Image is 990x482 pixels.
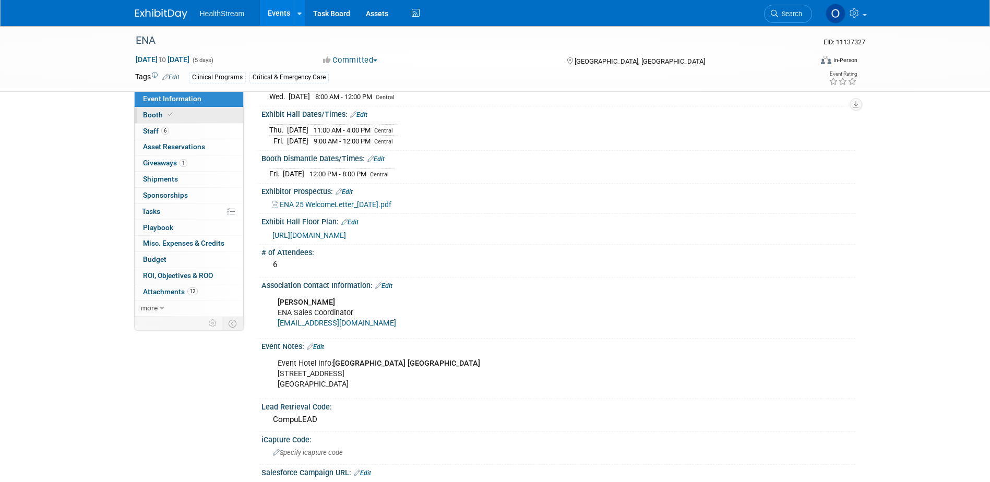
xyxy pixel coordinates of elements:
a: Edit [162,74,180,81]
span: 11:00 AM - 4:00 PM [314,126,371,134]
a: Giveaways1 [135,155,243,171]
span: Central [374,127,393,134]
a: Edit [307,343,324,351]
td: [DATE] [289,91,310,102]
a: Edit [367,155,385,163]
div: Clinical Programs [189,72,246,83]
a: ENA 25 WelcomeLetter_[DATE].pdf [272,200,391,209]
a: Edit [350,111,367,118]
img: ExhibitDay [135,9,187,19]
span: Asset Reservations [143,142,205,151]
a: Budget [135,252,243,268]
b: [GEOGRAPHIC_DATA] [GEOGRAPHIC_DATA] [333,359,480,368]
span: 9:00 AM - 12:00 PM [314,137,371,145]
span: HealthStream [200,9,245,18]
div: ENA [132,31,796,50]
span: Search [778,10,802,18]
div: Lead Retrieval Code: [261,399,855,412]
span: 12 [187,287,198,295]
a: ROI, Objectives & ROO [135,268,243,284]
a: [EMAIL_ADDRESS][DOMAIN_NAME] [278,319,396,328]
span: [GEOGRAPHIC_DATA], [GEOGRAPHIC_DATA] [575,57,705,65]
a: more [135,300,243,316]
a: Tasks [135,204,243,220]
a: Staff6 [135,124,243,139]
b: [PERSON_NAME] [278,298,335,307]
a: Event Information [135,91,243,107]
span: 1 [180,159,187,167]
a: Edit [341,219,359,226]
span: Misc. Expenses & Credits [143,239,224,247]
span: Sponsorships [143,191,188,199]
a: Misc. Expenses & Credits [135,236,243,251]
span: Shipments [143,175,178,183]
img: Format-Inperson.png [821,56,831,64]
span: Tasks [142,207,160,215]
div: Exhibitor Prospectus: [261,184,855,197]
span: 8:00 AM - 12:00 PM [315,93,372,101]
span: (5 days) [192,57,213,64]
div: Association Contact Information: [261,278,855,291]
span: Central [374,138,393,145]
a: Edit [375,282,392,290]
span: to [158,55,168,64]
td: Toggle Event Tabs [222,317,243,330]
td: Wed. [269,91,289,102]
a: Shipments [135,172,243,187]
td: Tags [135,71,180,83]
div: In-Person [833,56,857,64]
td: [DATE] [287,136,308,147]
div: Exhibit Hall Dates/Times: [261,106,855,120]
a: Asset Reservations [135,139,243,155]
td: Personalize Event Tab Strip [204,317,222,330]
td: [DATE] [283,168,304,179]
a: Edit [336,188,353,196]
span: Central [376,94,395,101]
td: Fri. [269,168,283,179]
span: Playbook [143,223,173,232]
span: Booth [143,111,175,119]
span: Specify icapture code [273,449,343,456]
a: Edit [354,469,371,477]
span: Central [370,171,389,178]
td: Thu. [269,124,287,136]
div: ENA Sales Coordinator [270,292,741,334]
a: Attachments12 [135,284,243,300]
a: Booth [135,107,243,123]
a: Search [764,5,812,23]
a: Sponsorships [135,188,243,203]
div: Critical & Emergency Care [249,72,329,83]
div: Event Rating [829,71,857,77]
span: Giveaways [143,159,187,167]
button: Committed [319,55,381,66]
span: Attachments [143,287,198,296]
div: Event Hotel Info: [STREET_ADDRESS] [GEOGRAPHIC_DATA] [270,353,741,395]
span: ROI, Objectives & ROO [143,271,213,280]
img: Olivia Christopher [826,4,845,23]
div: Event Format [750,54,858,70]
div: CompuLEAD [269,412,848,428]
div: Event Notes: [261,339,855,352]
span: Budget [143,255,166,263]
div: Salesforce Campaign URL: [261,465,855,478]
a: Playbook [135,220,243,236]
span: Event Information [143,94,201,103]
div: 6 [269,257,848,273]
td: Fri. [269,136,287,147]
span: ENA 25 WelcomeLetter_[DATE].pdf [280,200,391,209]
span: Staff [143,127,169,135]
span: 6 [161,127,169,135]
td: [DATE] [287,124,308,136]
span: [DATE] [DATE] [135,55,190,64]
div: Exhibit Hall Floor Plan: [261,214,855,227]
a: [URL][DOMAIN_NAME] [272,231,346,239]
i: Booth reservation complete [168,112,173,117]
span: Event ID: 11137327 [824,38,865,46]
div: iCapture Code: [261,432,855,445]
div: # of Attendees: [261,245,855,258]
span: 12:00 PM - 8:00 PM [309,170,366,178]
div: Booth Dismantle Dates/Times: [261,151,855,164]
span: more [141,304,158,312]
